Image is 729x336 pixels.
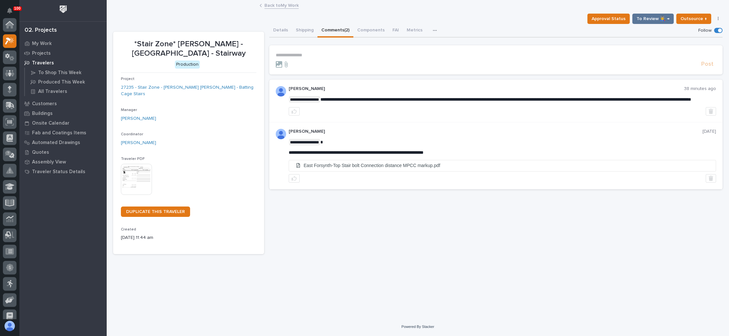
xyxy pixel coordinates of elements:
a: Quotes [19,147,107,157]
button: Metrics [403,24,426,38]
div: Production [175,61,200,69]
span: To Review 👨‍🏭 → [637,15,670,23]
p: Projects [32,50,51,56]
img: Workspace Logo [57,3,69,15]
a: DUPLICATE THIS TRAVELER [121,207,190,217]
a: 27235 - Stair Zone - [PERSON_NAME] [PERSON_NAME] - Batting Cage Stairs [121,84,256,98]
span: Traveler PDF [121,157,145,161]
span: Post [701,61,713,68]
a: My Work [19,39,107,48]
p: [PERSON_NAME] [289,86,684,92]
a: Produced This Week [25,77,107,86]
p: Follow [698,28,712,33]
p: To Shop This Week [38,70,81,76]
span: DUPLICATE THIS TRAVELER [126,209,185,214]
div: 02. Projects [25,27,57,34]
button: Post [699,61,716,68]
p: Produced This Week [38,79,85,85]
p: Travelers [32,60,54,66]
p: Traveler Status Details [32,169,85,175]
a: East Forsynth-Top Stair bolt Connection distance MPCC markup.pdf [289,160,716,171]
a: [PERSON_NAME] [121,140,156,146]
p: *Stair Zone* [PERSON_NAME] - [GEOGRAPHIC_DATA] - Stairway [121,39,256,58]
button: users-avatar [3,319,16,333]
p: [DATE] [702,129,716,134]
p: Quotes [32,150,49,155]
button: Outsource ↑ [676,14,711,24]
button: Details [269,24,292,38]
div: Notifications100 [8,8,16,18]
a: Back toMy Work [264,1,299,9]
a: Travelers [19,58,107,68]
span: Approval Status [592,15,626,23]
button: Delete post [706,174,716,183]
a: Assembly View [19,157,107,167]
p: 38 minutes ago [684,86,716,92]
p: All Travelers [38,89,67,95]
button: Comments (2) [317,24,353,38]
span: Created [121,228,136,231]
a: Powered By Stacker [402,325,434,329]
a: Customers [19,99,107,108]
p: Fab and Coatings Items [32,130,86,136]
button: FAI [389,24,403,38]
button: Delete post [706,107,716,116]
p: [PERSON_NAME] [289,129,702,134]
button: Approval Status [587,14,630,24]
a: Buildings [19,108,107,118]
p: 100 [14,6,21,11]
button: Shipping [292,24,317,38]
span: Project [121,77,134,81]
button: like this post [289,107,300,116]
a: Projects [19,48,107,58]
a: Automated Drawings [19,138,107,147]
p: Onsite Calendar [32,120,70,126]
p: My Work [32,41,52,47]
img: AOh14GhUnP333BqRmXh-vZ-TpYZQaFVsuOFmGre8SRZf2A=s96-c [276,86,286,96]
a: Fab and Coatings Items [19,128,107,138]
p: [DATE] 11:44 am [121,234,256,241]
p: Buildings [32,111,53,117]
button: To Review 👨‍🏭 → [632,14,674,24]
img: AOh14GhUnP333BqRmXh-vZ-TpYZQaFVsuOFmGre8SRZf2A=s96-c [276,129,286,139]
a: To Shop This Week [25,68,107,77]
button: like this post [289,174,300,183]
button: Components [353,24,389,38]
a: Traveler Status Details [19,167,107,176]
a: Onsite Calendar [19,118,107,128]
p: Assembly View [32,159,66,165]
span: Manager [121,108,137,112]
p: Customers [32,101,57,107]
span: Outsource ↑ [681,15,707,23]
p: Automated Drawings [32,140,80,146]
span: Coordinator [121,132,143,136]
button: Notifications [3,4,16,17]
a: [PERSON_NAME] [121,115,156,122]
a: All Travelers [25,87,107,96]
